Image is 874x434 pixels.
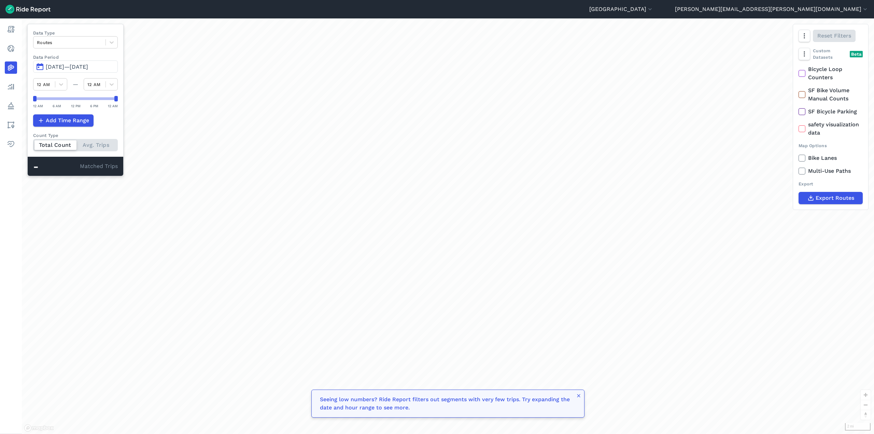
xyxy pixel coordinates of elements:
[71,103,81,109] div: 12 PM
[817,32,851,40] span: Reset Filters
[46,64,88,70] span: [DATE]—[DATE]
[53,103,61,109] div: 6 AM
[90,103,98,109] div: 6 PM
[850,51,863,57] div: Beta
[675,5,869,13] button: [PERSON_NAME][EMAIL_ADDRESS][PERSON_NAME][DOMAIN_NAME]
[33,30,118,36] label: Data Type
[799,142,863,149] div: Map Options
[22,18,874,434] div: loading
[5,61,17,74] a: Heatmaps
[108,103,118,109] div: 12 AM
[5,5,51,14] img: Ride Report
[799,86,863,103] label: SF Bike Volume Manual Counts
[33,162,80,171] div: -
[799,154,863,162] label: Bike Lanes
[5,42,17,55] a: Realtime
[799,47,863,60] div: Custom Datasets
[799,167,863,175] label: Multi-Use Paths
[589,5,653,13] button: [GEOGRAPHIC_DATA]
[67,80,84,88] div: —
[5,100,17,112] a: Policy
[46,116,89,125] span: Add Time Range
[33,132,118,139] div: Count Type
[799,108,863,116] label: SF Bicycle Parking
[5,119,17,131] a: Areas
[816,194,854,202] span: Export Routes
[5,23,17,36] a: Report
[28,157,123,176] div: Matched Trips
[33,114,94,127] button: Add Time Range
[33,103,43,109] div: 12 AM
[799,121,863,137] label: safety visualization data
[799,192,863,204] button: Export Routes
[5,81,17,93] a: Analyze
[799,181,863,187] div: Export
[799,65,863,82] label: Bicycle Loop Counters
[5,138,17,150] a: Health
[813,30,856,42] button: Reset Filters
[33,60,118,73] button: [DATE]—[DATE]
[33,54,118,60] label: Data Period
